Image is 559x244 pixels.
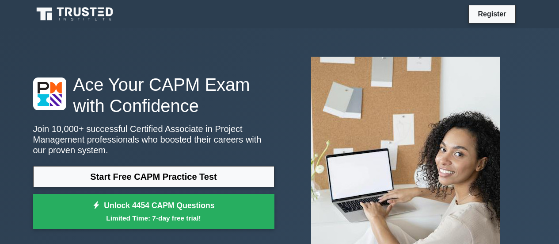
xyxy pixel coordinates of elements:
small: Limited Time: 7-day free trial! [44,213,263,223]
a: Register [472,8,511,19]
p: Join 10,000+ successful Certified Associate in Project Management professionals who boosted their... [33,124,274,155]
a: Unlock 4454 CAPM QuestionsLimited Time: 7-day free trial! [33,194,274,229]
a: Start Free CAPM Practice Test [33,166,274,187]
h1: Ace Your CAPM Exam with Confidence [33,74,274,116]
